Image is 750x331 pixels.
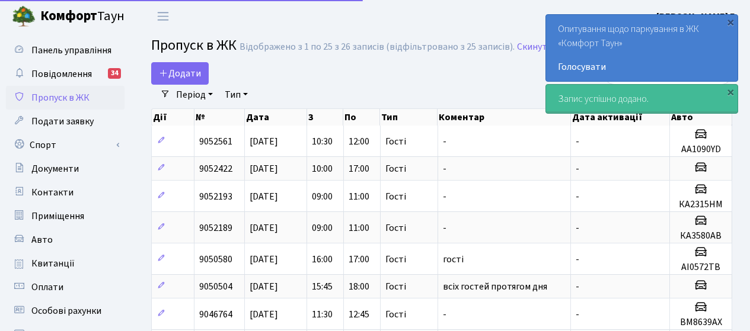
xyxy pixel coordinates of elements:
a: Квитанції [6,252,125,275]
span: гості [443,253,464,266]
span: - [443,190,446,203]
span: - [443,221,446,234]
span: Гості [385,137,406,146]
span: 9052189 [199,221,232,234]
span: 16:00 [312,253,333,266]
a: Скинути [517,41,553,53]
b: Комфорт [40,7,97,25]
span: 9052193 [199,190,232,203]
span: [DATE] [250,253,278,266]
span: Особові рахунки [31,304,101,317]
th: Дата [245,109,307,126]
h5: КА2315НМ [675,199,727,210]
span: Гості [385,192,406,201]
a: Спорт [6,133,125,157]
span: Гості [385,223,406,233]
span: - [576,253,579,266]
a: Додати [151,62,209,85]
span: Пропуск в ЖК [151,35,237,56]
span: 12:00 [349,135,369,148]
h5: АА1090YD [675,144,727,155]
a: Приміщення [6,204,125,228]
span: - [443,135,446,148]
th: Коментар [438,109,571,126]
span: - [576,162,579,175]
span: 12:45 [349,308,369,321]
div: × [725,86,736,98]
a: Документи [6,157,125,181]
span: Гості [385,164,406,173]
span: Гості [385,310,406,319]
a: Тип [220,85,253,105]
span: Контакти [31,186,74,199]
a: Авто [6,228,125,252]
span: Пропуск в ЖК [31,91,90,104]
th: З [307,109,344,126]
span: 9050580 [199,253,232,266]
h5: КА3580АВ [675,230,727,242]
b: [PERSON_NAME] Г. [656,10,736,23]
th: По [343,109,380,126]
h5: ВМ8639АХ [675,317,727,328]
span: 18:00 [349,280,369,293]
span: - [443,308,446,321]
span: 17:00 [349,162,369,175]
span: [DATE] [250,280,278,293]
button: Переключити навігацію [148,7,178,26]
th: Авто [670,109,732,126]
span: - [576,190,579,203]
span: Гості [385,255,406,264]
a: Особові рахунки [6,299,125,323]
div: Відображено з 1 по 25 з 26 записів (відфільтровано з 25 записів). [240,41,515,53]
span: Оплати [31,281,63,294]
span: - [576,308,579,321]
a: Голосувати [558,60,726,74]
span: Квитанції [31,257,75,270]
span: [DATE] [250,190,278,203]
div: Опитування щодо паркування в ЖК «Комфорт Таун» [546,15,738,81]
span: - [576,280,579,293]
span: Повідомлення [31,68,92,81]
span: - [576,135,579,148]
span: 09:00 [312,221,333,234]
span: [DATE] [250,162,278,175]
span: 17:00 [349,253,369,266]
span: 10:30 [312,135,333,148]
span: 11:30 [312,308,333,321]
span: Приміщення [31,210,84,223]
th: Дії [152,109,194,126]
span: - [443,162,446,175]
span: [DATE] [250,135,278,148]
div: 34 [108,68,121,79]
span: 09:00 [312,190,333,203]
span: [DATE] [250,221,278,234]
a: Подати заявку [6,110,125,133]
th: Тип [380,109,438,126]
span: 15:45 [312,280,333,293]
div: × [725,16,736,28]
span: 9052561 [199,135,232,148]
span: [DATE] [250,308,278,321]
div: Запис успішно додано. [546,85,738,113]
span: Подати заявку [31,115,94,128]
span: 9050504 [199,280,232,293]
a: [PERSON_NAME] Г. [656,9,736,24]
span: 9046764 [199,308,232,321]
span: 9052422 [199,162,232,175]
th: Дата активації [571,109,670,126]
a: Панель управління [6,38,125,62]
span: 11:00 [349,190,369,203]
th: № [194,109,245,126]
a: Повідомлення34 [6,62,125,86]
a: Контакти [6,181,125,204]
span: - [576,221,579,234]
span: 11:00 [349,221,369,234]
span: Гості [385,282,406,291]
span: Авто [31,233,53,246]
span: Документи [31,162,79,175]
span: 10:00 [312,162,333,175]
h5: АІ0572ТВ [675,262,727,273]
img: logo.png [12,5,36,28]
a: Період [171,85,218,105]
a: Пропуск в ЖК [6,86,125,110]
